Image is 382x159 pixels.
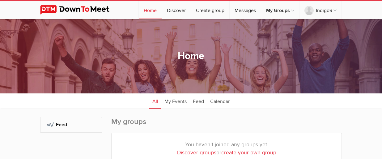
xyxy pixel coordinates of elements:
a: All [149,93,161,109]
a: Discover [162,1,191,19]
h2: My groups [111,117,342,133]
a: Indigo9 [299,1,342,19]
a: create your own group [221,149,276,156]
img: DownToMeet [40,5,119,15]
a: Calendar [207,93,233,109]
a: Home [139,1,162,19]
a: Feed [190,93,207,109]
a: Messages [230,1,261,19]
a: Discover groups [177,149,216,156]
a: Create group [191,1,229,19]
h2: Feed [47,117,95,132]
a: My Events [161,93,190,109]
a: My Groups [261,1,299,19]
h1: Home [178,50,204,63]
